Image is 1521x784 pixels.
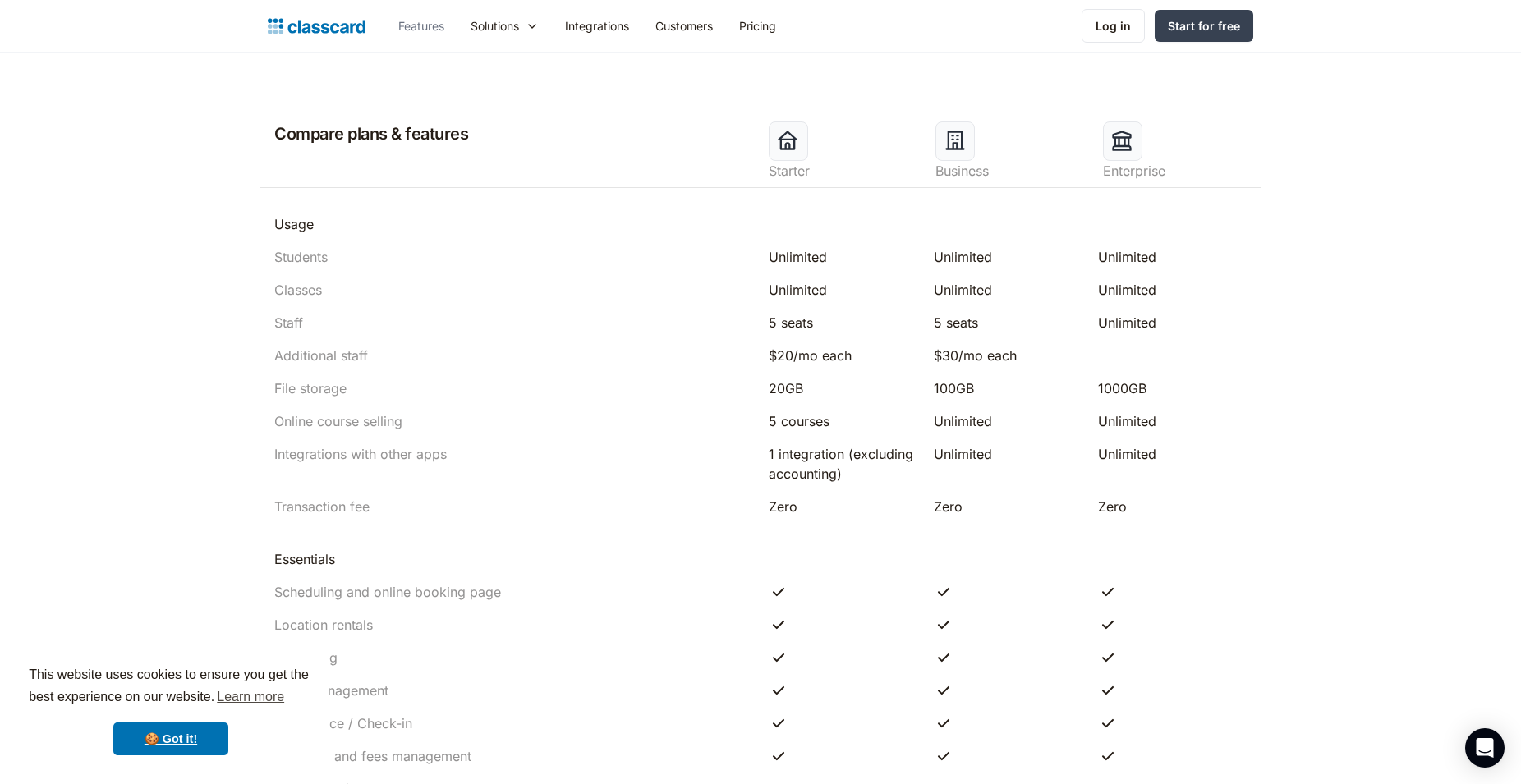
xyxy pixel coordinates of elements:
[934,247,1082,267] div: Unlimited
[274,247,328,267] div: Students
[934,346,1082,365] div: $30/mo each
[1168,17,1240,34] div: Start for free
[1098,444,1247,464] div: Unlimited
[29,665,313,709] span: This website uses cookies to ensure you get the best experience on our website.
[457,7,552,44] div: Solutions
[769,378,917,398] div: 20GB
[1465,728,1505,768] div: Open Intercom Messenger
[113,722,228,755] a: dismiss cookie message
[1098,378,1247,398] div: 1000GB
[1098,411,1247,431] div: Unlimited
[274,615,373,635] div: Location rentals
[274,444,447,464] div: Integrations with other apps
[769,411,917,431] div: 5 courses
[934,378,1082,398] div: 100GB
[274,497,370,516] div: Transaction fee
[1098,280,1247,300] div: Unlimited
[934,497,1082,516] div: Zero
[769,497,917,516] div: Zero
[274,549,335,569] div: Essentials
[1098,497,1247,516] div: Zero
[1155,10,1253,42] a: Start for free
[935,161,1086,181] div: Business
[268,15,365,38] a: Logo
[274,346,368,365] div: Additional staff
[274,582,501,602] div: Scheduling and online booking page
[268,121,468,146] h2: Compare plans & features
[274,746,471,766] div: Invoicing and fees management
[552,7,642,44] a: Integrations
[934,280,1082,300] div: Unlimited
[769,346,917,365] div: $20/mo each
[385,7,457,44] a: Features
[769,313,917,332] div: 5 seats
[274,214,314,234] div: Usage
[13,649,329,771] div: cookieconsent
[274,411,402,431] div: Online course selling
[1103,161,1253,181] div: Enterprise
[1082,9,1145,43] a: Log in
[214,685,287,709] a: learn more about cookies
[934,313,1082,332] div: 5 seats
[726,7,789,44] a: Pricing
[1098,247,1247,267] div: Unlimited
[769,247,917,267] div: Unlimited
[274,713,412,733] div: Attendance / Check-in
[934,444,1082,464] div: Unlimited
[769,444,917,484] div: 1 integration (excluding accounting)
[769,161,919,181] div: Starter
[1098,313,1247,332] div: Unlimited
[274,280,322,300] div: Classes
[1096,17,1131,34] div: Log in
[274,681,388,700] div: Lead management
[642,7,726,44] a: Customers
[471,17,519,34] div: Solutions
[769,280,917,300] div: Unlimited
[934,411,1082,431] div: Unlimited
[274,313,303,332] div: Staff
[274,378,347,398] div: File storage
[274,648,338,667] div: Waitlisting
